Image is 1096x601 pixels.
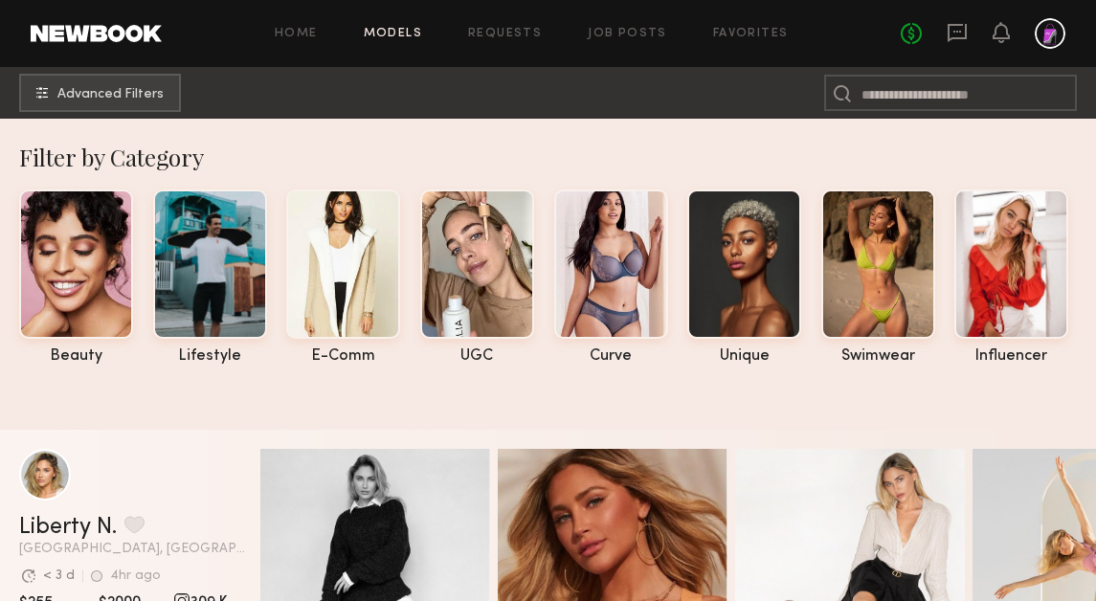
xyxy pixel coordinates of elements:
div: swimwear [821,348,935,365]
div: e-comm [286,348,400,365]
div: curve [554,348,668,365]
a: Liberty N. [19,516,117,539]
a: Favorites [713,28,789,40]
a: Job Posts [588,28,667,40]
div: lifestyle [153,348,267,365]
div: 4hr ago [110,569,161,583]
span: Advanced Filters [57,88,164,101]
div: influencer [954,348,1068,365]
button: Advanced Filters [19,74,181,112]
div: unique [687,348,801,365]
div: UGC [420,348,534,365]
div: < 3 d [43,569,75,583]
a: Models [364,28,422,40]
span: [GEOGRAPHIC_DATA], [GEOGRAPHIC_DATA] [19,543,249,556]
div: beauty [19,348,133,365]
a: Home [275,28,318,40]
div: Filter by Category [19,142,1096,172]
a: Requests [468,28,542,40]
